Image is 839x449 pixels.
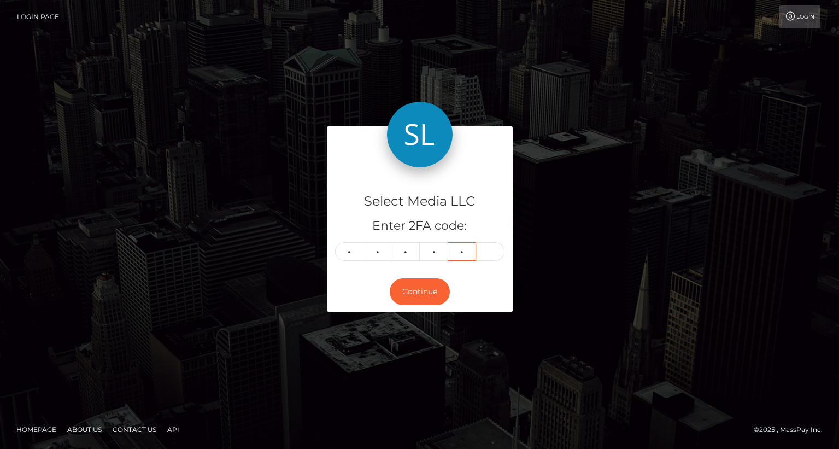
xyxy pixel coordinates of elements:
[12,421,61,438] a: Homepage
[779,5,820,28] a: Login
[63,421,106,438] a: About Us
[335,192,504,211] h4: Select Media LLC
[390,278,450,305] button: Continue
[163,421,184,438] a: API
[17,5,59,28] a: Login Page
[335,218,504,235] h5: Enter 2FA code:
[108,421,161,438] a: Contact Us
[387,102,453,167] img: Select Media LLC
[754,424,831,436] div: © 2025 , MassPay Inc.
